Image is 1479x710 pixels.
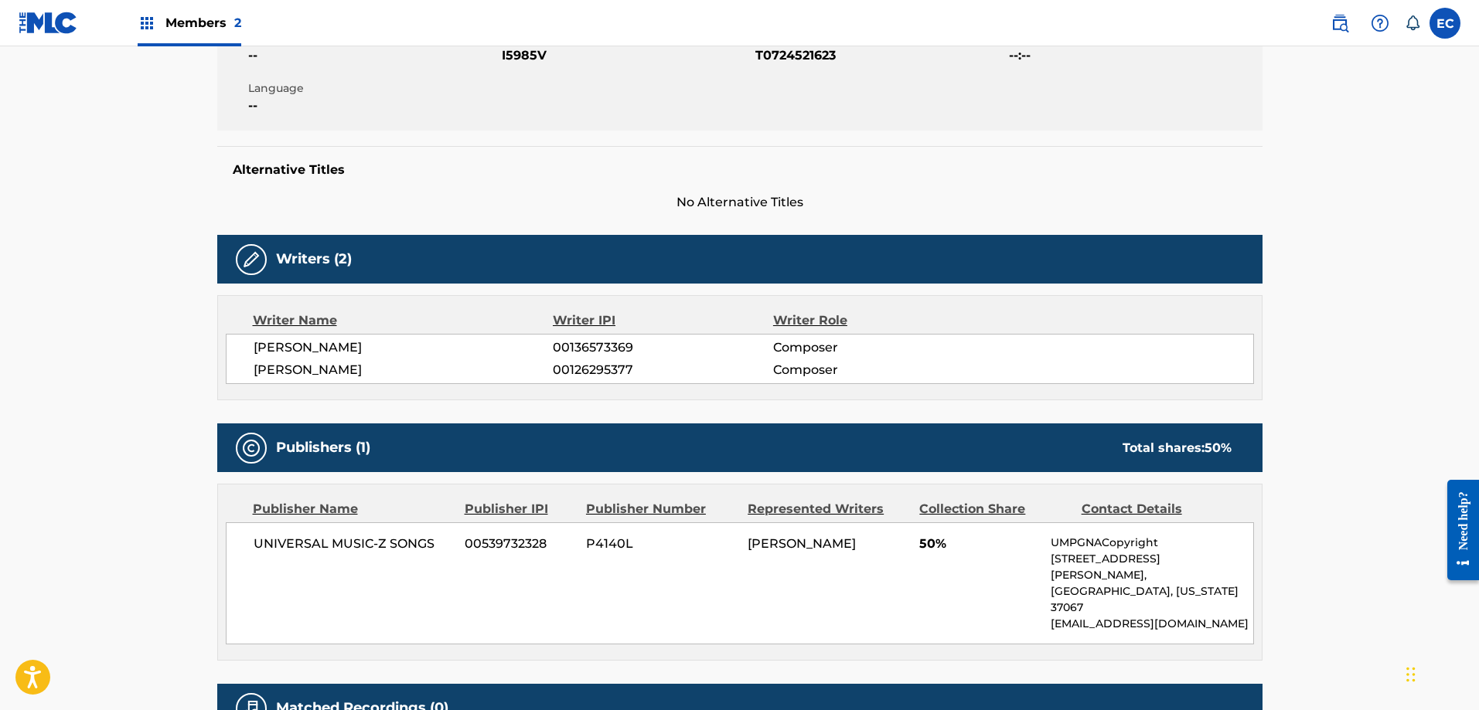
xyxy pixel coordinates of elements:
[253,500,453,518] div: Publisher Name
[248,46,498,65] span: --
[773,338,973,357] span: Composer
[1405,15,1420,31] div: Notifications
[276,439,370,457] h5: Publishers (1)
[1205,440,1232,455] span: 50 %
[1009,46,1259,65] span: --:--
[773,361,973,379] span: Composer
[242,439,261,457] img: Publishers
[254,535,454,553] span: UNIVERSAL MUSIC-Z SONGS
[502,46,751,65] span: I5985V
[1430,8,1460,39] div: User Menu
[919,500,1069,518] div: Collection Share
[465,535,574,553] span: 00539732328
[773,311,973,330] div: Writer Role
[1324,8,1355,39] a: Public Search
[165,14,241,32] span: Members
[217,193,1263,212] span: No Alternative Titles
[748,536,856,551] span: [PERSON_NAME]
[748,500,908,518] div: Represented Writers
[254,338,554,357] span: [PERSON_NAME]
[1365,8,1396,39] div: Help
[253,311,554,330] div: Writer Name
[1082,500,1232,518] div: Contact Details
[755,46,1005,65] span: T0724521623
[276,250,352,268] h5: Writers (2)
[254,361,554,379] span: [PERSON_NAME]
[234,15,241,30] span: 2
[553,338,772,357] span: 00136573369
[1051,535,1252,551] p: UMPGNACopyright
[553,361,772,379] span: 00126295377
[138,14,156,32] img: Top Rightsholders
[1051,616,1252,632] p: [EMAIL_ADDRESS][DOMAIN_NAME]
[465,500,574,518] div: Publisher IPI
[1123,439,1232,457] div: Total shares:
[1436,468,1479,593] iframe: Resource Center
[242,250,261,269] img: Writers
[553,311,773,330] div: Writer IPI
[1371,14,1389,32] img: help
[1051,551,1252,583] p: [STREET_ADDRESS][PERSON_NAME],
[919,535,1039,553] span: 50%
[248,80,498,97] span: Language
[1406,651,1416,698] div: Drag
[233,162,1247,178] h5: Alternative Titles
[1051,583,1252,616] p: [GEOGRAPHIC_DATA], [US_STATE] 37067
[586,535,736,553] span: P4140L
[19,12,78,34] img: MLC Logo
[1331,14,1349,32] img: search
[248,97,498,115] span: --
[586,500,736,518] div: Publisher Number
[1402,636,1479,710] iframe: Chat Widget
